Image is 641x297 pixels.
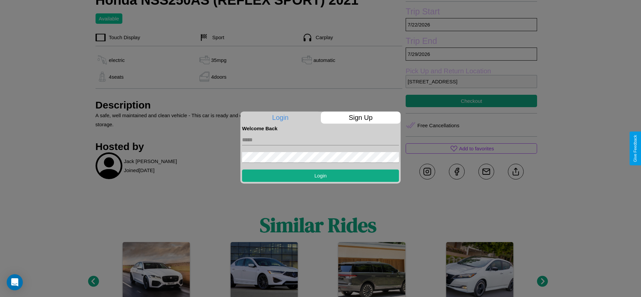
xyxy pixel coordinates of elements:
div: Open Intercom Messenger [7,274,23,290]
p: Sign Up [321,112,401,124]
button: Login [242,169,399,182]
h4: Welcome Back [242,126,399,131]
p: Login [240,112,320,124]
div: Give Feedback [633,135,638,162]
